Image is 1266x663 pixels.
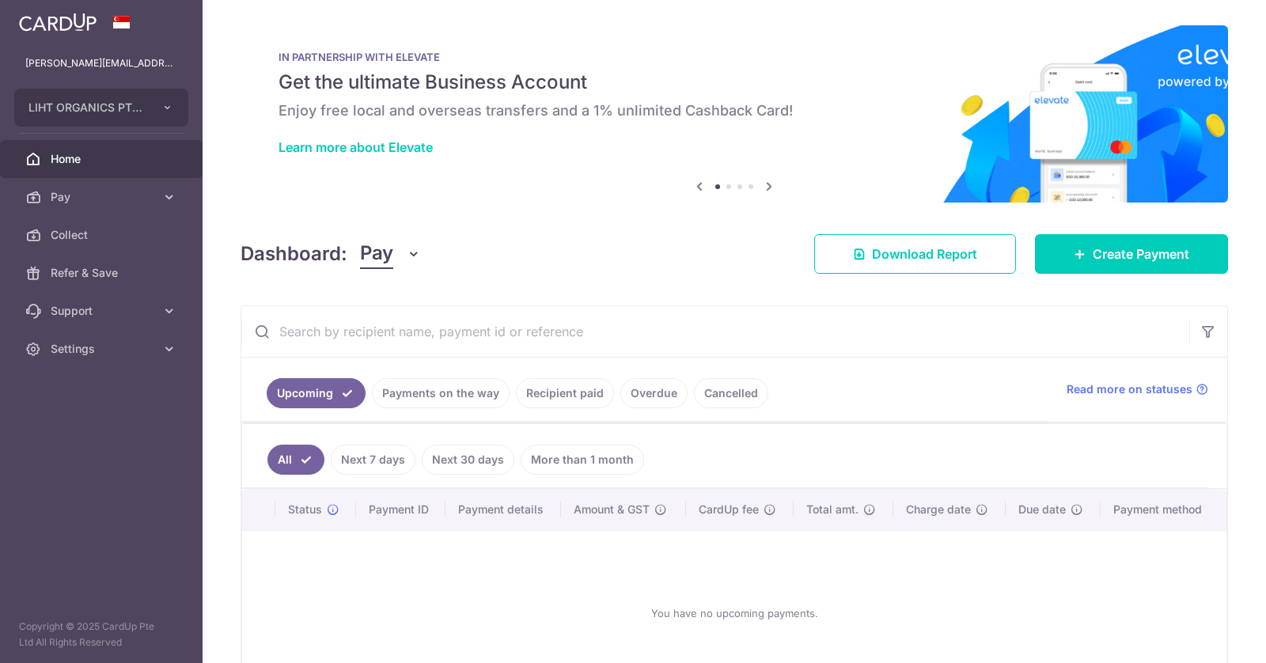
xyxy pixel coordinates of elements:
a: Next 7 days [331,445,415,475]
p: IN PARTNERSHIP WITH ELEVATE [279,51,1190,63]
span: Support [51,303,155,319]
span: Refer & Save [51,265,155,281]
a: Cancelled [694,378,768,408]
a: Recipient paid [516,378,614,408]
span: Pay [360,239,393,269]
th: Payment details [445,489,562,530]
img: CardUp [19,13,97,32]
a: All [267,445,324,475]
span: Download Report [872,244,977,263]
a: Payments on the way [372,378,510,408]
a: Download Report [814,234,1016,274]
span: Help [36,11,69,25]
img: Renovation banner [241,25,1228,203]
span: LIHT ORGANICS PTE. LTD. [28,100,146,116]
a: Read more on statuses [1067,381,1208,397]
a: More than 1 month [521,445,644,475]
span: Charge date [906,502,971,517]
span: Amount & GST [574,502,650,517]
a: Next 30 days [422,445,514,475]
button: Pay [360,239,421,269]
span: Read more on statuses [1067,381,1192,397]
input: Search by recipient name, payment id or reference [241,306,1189,357]
span: Home [51,151,155,167]
span: Settings [51,341,155,357]
th: Payment method [1101,489,1226,530]
a: Upcoming [267,378,366,408]
h6: Enjoy free local and overseas transfers and a 1% unlimited Cashback Card! [279,101,1190,120]
span: Create Payment [1093,244,1189,263]
h4: Dashboard: [241,240,347,268]
span: CardUp fee [699,502,759,517]
span: Total amt. [806,502,859,517]
span: Pay [51,189,155,205]
button: LIHT ORGANICS PTE. LTD. [14,89,188,127]
span: Collect [51,227,155,243]
p: [PERSON_NAME][EMAIL_ADDRESS][DOMAIN_NAME] [25,55,177,71]
a: Overdue [620,378,688,408]
a: Create Payment [1035,234,1228,274]
span: Due date [1018,502,1066,517]
a: Learn more about Elevate [279,139,433,155]
span: Status [288,502,322,517]
th: Payment ID [356,489,445,530]
h5: Get the ultimate Business Account [279,70,1190,95]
